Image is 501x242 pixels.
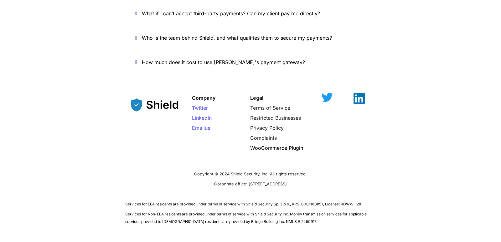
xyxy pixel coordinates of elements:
span: Corporate office: [STREET_ADDRESS] [214,181,287,186]
span: Email [192,125,205,131]
a: Emailus [192,125,210,131]
button: Who is the team behind Shield, and what qualifies them to secure my payments? [125,28,376,48]
a: Twitter [192,105,208,111]
a: Privacy Policy [250,125,284,131]
a: Restricted Businesses [250,115,301,121]
span: Who is the team behind Shield, and what qualifies them to secure my payments? [142,35,332,41]
span: us [205,125,210,131]
button: How much does it cost to use [PERSON_NAME]'s payment gateway? [125,53,376,72]
span: Copyright © 2024 Shield Security, Inc. All rights reserved. [194,171,307,176]
a: LinkedIn [192,115,212,121]
strong: Legal [250,95,263,101]
span: How much does it cost to use [PERSON_NAME]'s payment gateway? [142,59,305,65]
span: Services for Non-EEA residents are provided under terms of service with Shield Security Inc. Mone... [125,212,368,224]
span: What if I can’t accept third-party payments? Can my client pay me directly? [142,10,320,17]
a: Complaints [250,135,277,141]
a: WooCommerce Plugin [250,145,303,151]
span: Services for EEA residents are provided under terms of service with Shield Security Sp. Z.o.o., K... [125,202,363,206]
a: Terms of Service [250,105,290,111]
strong: Company [192,95,216,101]
button: What if I can’t accept third-party payments? Can my client pay me directly? [125,4,376,23]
